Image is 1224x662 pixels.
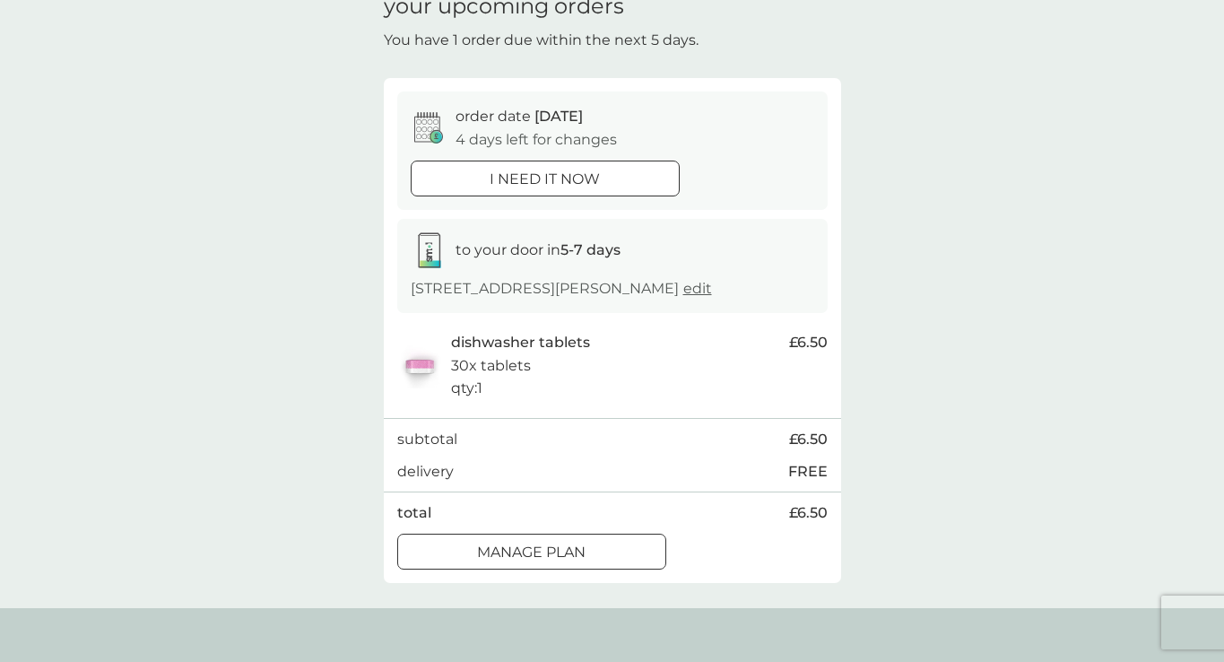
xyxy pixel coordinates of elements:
span: [DATE] [534,108,583,125]
button: Manage plan [397,534,666,570]
p: [STREET_ADDRESS][PERSON_NAME] [411,277,712,301]
span: to your door in [456,241,621,258]
span: £6.50 [789,428,828,451]
p: qty : 1 [451,377,482,400]
p: subtotal [397,428,457,451]
p: dishwasher tablets [451,331,590,354]
p: delivery [397,460,454,483]
p: You have 1 order due within the next 5 days. [384,29,699,52]
button: i need it now [411,161,680,196]
p: 30x tablets [451,354,531,378]
p: FREE [788,460,828,483]
a: edit [683,280,712,297]
span: £6.50 [789,501,828,525]
p: 4 days left for changes [456,128,617,152]
strong: 5-7 days [560,241,621,258]
span: £6.50 [789,331,828,354]
p: i need it now [490,168,600,191]
p: Manage plan [477,541,586,564]
p: total [397,501,431,525]
p: order date [456,105,583,128]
